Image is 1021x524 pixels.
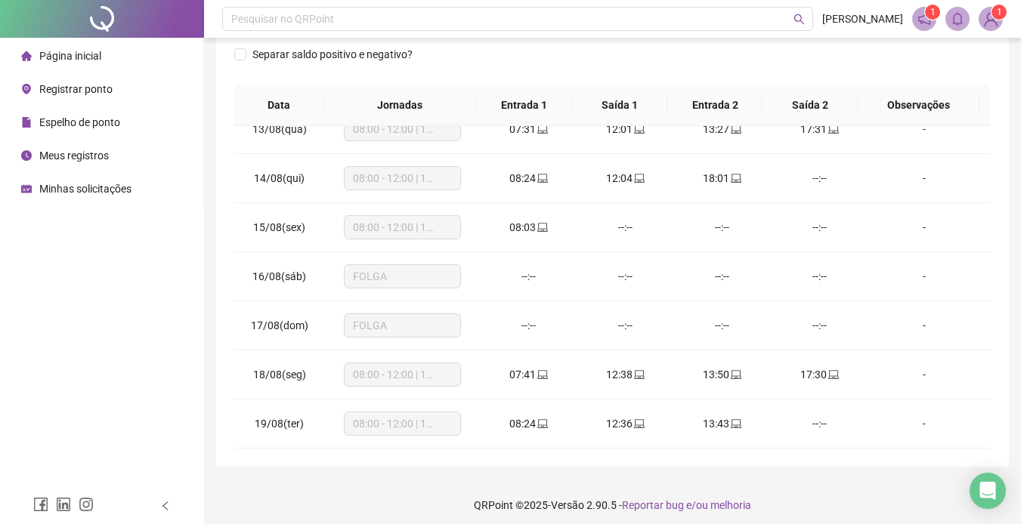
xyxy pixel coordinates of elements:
span: clock-circle [21,150,32,161]
div: --:-- [589,219,662,236]
span: laptop [536,418,548,429]
span: 17/08(dom) [251,319,308,331]
div: --:-- [783,415,855,432]
span: 1 [997,7,1002,17]
div: 13:50 [686,366,759,383]
div: --:-- [589,317,662,334]
div: --:-- [493,268,565,285]
th: Entrada 1 [477,85,572,126]
div: --:-- [783,317,855,334]
sup: 1 [925,5,940,20]
div: 12:36 [589,415,662,432]
span: 15/08(sex) [253,221,305,233]
span: 16/08(sáb) [252,270,306,282]
th: Observações [859,85,979,126]
div: 12:04 [589,170,662,186]
span: 08:00 - 12:00 | 13:00 - 18:00 [353,167,452,190]
span: facebook [33,497,48,512]
div: --:-- [493,317,565,334]
img: 84075 [979,8,1002,30]
span: FOLGA [353,314,452,337]
sup: Atualize o seu contato no menu Meus Dados [992,5,1007,20]
span: 08:00 - 12:00 | 13:00 - 17:00 [353,216,452,239]
span: laptop [827,124,839,134]
span: schedule [21,183,32,194]
th: Data [234,85,323,126]
div: 13:43 [686,415,759,432]
span: 08:00 - 12:00 | 13:00 - 18:00 [353,118,452,140]
span: instagram [79,497,94,512]
th: Jornadas [323,85,477,126]
span: Reportar bug e/ou melhoria [622,499,751,511]
span: search [794,14,805,25]
span: 1 [930,7,936,17]
th: Saída 1 [572,85,667,126]
div: --:-- [783,268,855,285]
span: laptop [729,369,741,380]
span: file [21,117,32,128]
span: Observações [871,97,967,113]
span: laptop [729,418,741,429]
span: bell [951,12,964,26]
span: linkedin [56,497,71,512]
div: 18:01 [686,170,759,186]
div: - [880,170,969,186]
div: 07:31 [493,121,565,137]
div: 08:03 [493,219,565,236]
div: Open Intercom Messenger [970,473,1006,509]
div: 17:30 [783,366,855,383]
span: laptop [536,222,548,233]
div: --:-- [686,317,759,334]
span: 14/08(qui) [254,172,305,184]
span: FOLGA [353,265,452,288]
span: laptop [633,369,645,380]
div: - [880,268,969,285]
span: [PERSON_NAME] [822,11,903,27]
div: --:-- [589,268,662,285]
th: Entrada 2 [667,85,763,126]
div: 13:27 [686,121,759,137]
div: 08:24 [493,170,565,186]
span: Meus registros [39,149,109,162]
div: --:-- [686,268,759,285]
th: Saída 2 [763,85,858,126]
span: laptop [729,173,741,183]
span: 18/08(seg) [253,368,306,381]
span: Minhas solicitações [39,183,131,195]
span: Separar saldo positivo e negativo? [246,46,419,63]
span: laptop [536,369,548,380]
span: 13/08(qua) [252,123,307,135]
span: Registrar ponto [39,83,113,95]
div: --:-- [686,219,759,236]
span: laptop [633,124,645,134]
div: - [880,317,969,334]
div: --:-- [783,170,855,186]
span: Versão [551,499,584,511]
div: --:-- [783,219,855,236]
span: Página inicial [39,50,101,62]
span: notification [917,12,931,26]
div: - [880,366,969,383]
span: 19/08(ter) [255,418,304,430]
span: laptop [633,173,645,183]
div: - [880,121,969,137]
div: 17:31 [783,121,855,137]
div: 08:24 [493,415,565,432]
span: laptop [536,124,548,134]
span: laptop [633,418,645,429]
div: - [880,219,969,236]
span: home [21,51,32,61]
span: left [160,501,171,511]
span: Espelho de ponto [39,116,120,128]
span: laptop [536,173,548,183]
span: 08:00 - 12:00 | 13:00 - 18:00 [353,412,452,435]
div: 07:41 [493,366,565,383]
span: laptop [827,369,839,380]
div: 12:01 [589,121,662,137]
span: environment [21,84,32,94]
span: laptop [729,124,741,134]
div: 12:38 [589,366,662,383]
span: 08:00 - 12:00 | 13:00 - 18:00 [353,363,452,386]
div: - [880,415,969,432]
